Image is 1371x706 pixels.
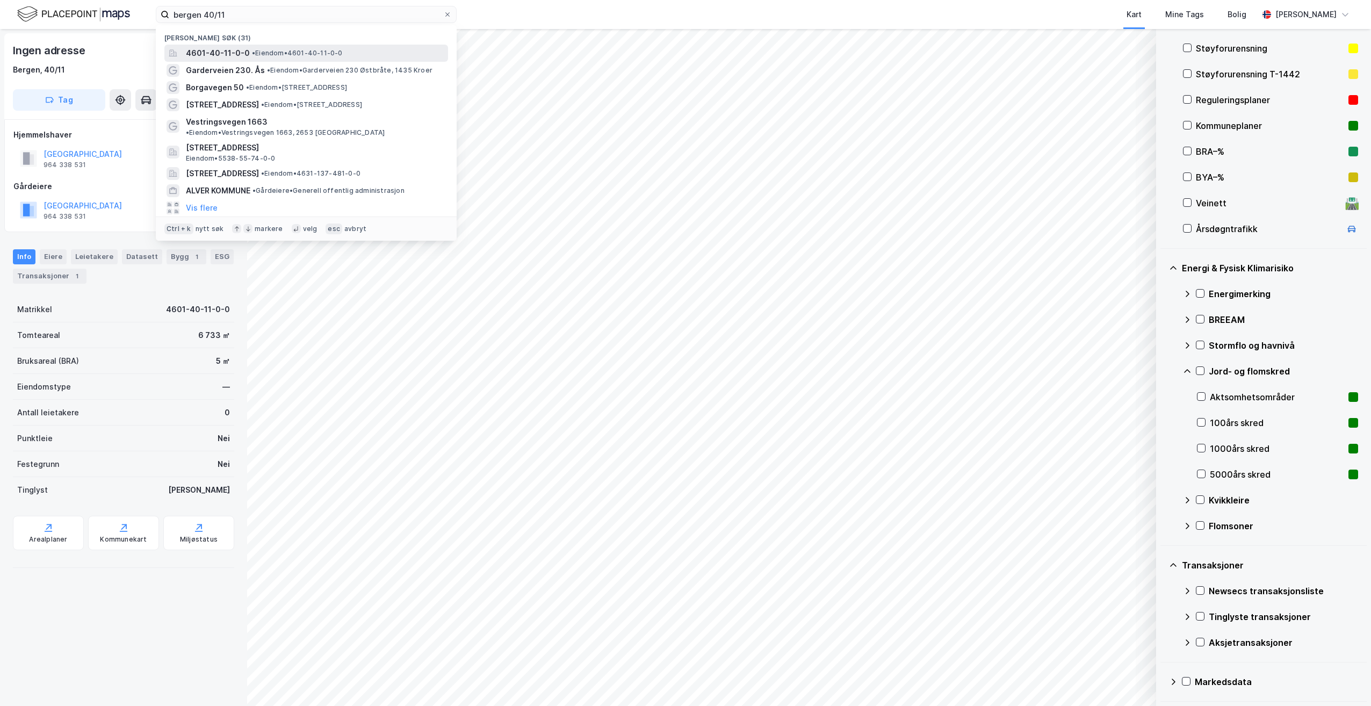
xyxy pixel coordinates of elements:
[100,535,147,544] div: Kommunekart
[186,201,218,214] button: Vis flere
[164,224,193,234] div: Ctrl + k
[180,535,218,544] div: Miljøstatus
[169,6,443,23] input: Søk på adresse, matrikkel, gårdeiere, leietakere eller personer
[246,83,347,92] span: Eiendom • [STREET_ADDRESS]
[13,180,234,193] div: Gårdeiere
[1127,8,1142,21] div: Kart
[186,116,268,128] span: Vestringsvegen 1663
[246,83,249,91] span: •
[13,42,87,59] div: Ingen adresse
[303,225,318,233] div: velg
[1209,365,1358,378] div: Jord- og flomskred
[222,380,230,393] div: —
[198,329,230,342] div: 6 733 ㎡
[17,406,79,419] div: Antall leietakere
[225,406,230,419] div: 0
[252,49,255,57] span: •
[71,271,82,282] div: 1
[1196,145,1344,158] div: BRA–%
[13,128,234,141] div: Hjemmelshaver
[218,458,230,471] div: Nei
[156,25,457,45] div: [PERSON_NAME] søk (31)
[218,432,230,445] div: Nei
[186,64,265,77] span: Garderveien 230. Ås
[17,329,60,342] div: Tomteareal
[252,186,256,194] span: •
[255,225,283,233] div: markere
[40,249,67,264] div: Eiere
[186,167,259,180] span: [STREET_ADDRESS]
[211,249,234,264] div: ESG
[1182,262,1358,275] div: Energi & Fysisk Klimarisiko
[1209,494,1358,507] div: Kvikkleire
[1196,42,1344,55] div: Støyforurensning
[166,303,230,316] div: 4601-40-11-0-0
[17,5,130,24] img: logo.f888ab2527a4732fd821a326f86c7f29.svg
[17,355,79,368] div: Bruksareal (BRA)
[1196,93,1344,106] div: Reguleringsplaner
[1209,520,1358,532] div: Flomsoner
[186,184,250,197] span: ALVER KOMMUNE
[13,63,65,76] div: Bergen, 40/11
[122,249,162,264] div: Datasett
[1196,119,1344,132] div: Kommuneplaner
[252,49,343,57] span: Eiendom • 4601-40-11-0-0
[168,484,230,496] div: [PERSON_NAME]
[44,161,86,169] div: 964 338 531
[17,380,71,393] div: Eiendomstype
[1209,287,1358,300] div: Energimerking
[13,249,35,264] div: Info
[1209,636,1358,649] div: Aksjetransaksjoner
[261,169,360,178] span: Eiendom • 4631-137-481-0-0
[216,355,230,368] div: 5 ㎡
[1196,197,1341,210] div: Veinett
[17,303,52,316] div: Matrikkel
[261,100,264,109] span: •
[186,154,275,163] span: Eiendom • 5538-55-74-0-0
[186,141,444,154] span: [STREET_ADDRESS]
[1196,68,1344,81] div: Støyforurensning T-1442
[186,128,189,136] span: •
[186,98,259,111] span: [STREET_ADDRESS]
[1209,610,1358,623] div: Tinglyste transaksjoner
[186,128,385,137] span: Eiendom • Vestringsvegen 1663, 2653 [GEOGRAPHIC_DATA]
[44,212,86,221] div: 964 338 531
[17,484,48,496] div: Tinglyst
[252,186,405,195] span: Gårdeiere • Generell offentlig administrasjon
[326,224,342,234] div: esc
[29,535,67,544] div: Arealplaner
[1209,339,1358,352] div: Stormflo og havnivå
[13,269,86,284] div: Transaksjoner
[186,81,244,94] span: Borgavegen 50
[167,249,206,264] div: Bygg
[1209,585,1358,597] div: Newsecs transaksjonsliste
[261,169,264,177] span: •
[267,66,270,74] span: •
[1209,313,1358,326] div: BREEAM
[1275,8,1337,21] div: [PERSON_NAME]
[1210,442,1344,455] div: 1000års skred
[1165,8,1204,21] div: Mine Tags
[1196,171,1344,184] div: BYA–%
[267,66,432,75] span: Eiendom • Garderveien 230 Østbråte, 1435 Kroer
[186,47,250,60] span: 4601-40-11-0-0
[13,89,105,111] button: Tag
[1196,222,1341,235] div: Årsdøgntrafikk
[1345,196,1359,210] div: 🛣️
[191,251,202,262] div: 1
[1317,654,1371,706] div: Kontrollprogram for chat
[1210,416,1344,429] div: 100års skred
[1195,675,1358,688] div: Markedsdata
[1210,468,1344,481] div: 5000års skred
[17,458,59,471] div: Festegrunn
[1182,559,1358,572] div: Transaksjoner
[1228,8,1246,21] div: Bolig
[261,100,362,109] span: Eiendom • [STREET_ADDRESS]
[344,225,366,233] div: avbryt
[17,432,53,445] div: Punktleie
[1210,391,1344,404] div: Aktsomhetsområder
[196,225,224,233] div: nytt søk
[1317,654,1371,706] iframe: Chat Widget
[71,249,118,264] div: Leietakere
